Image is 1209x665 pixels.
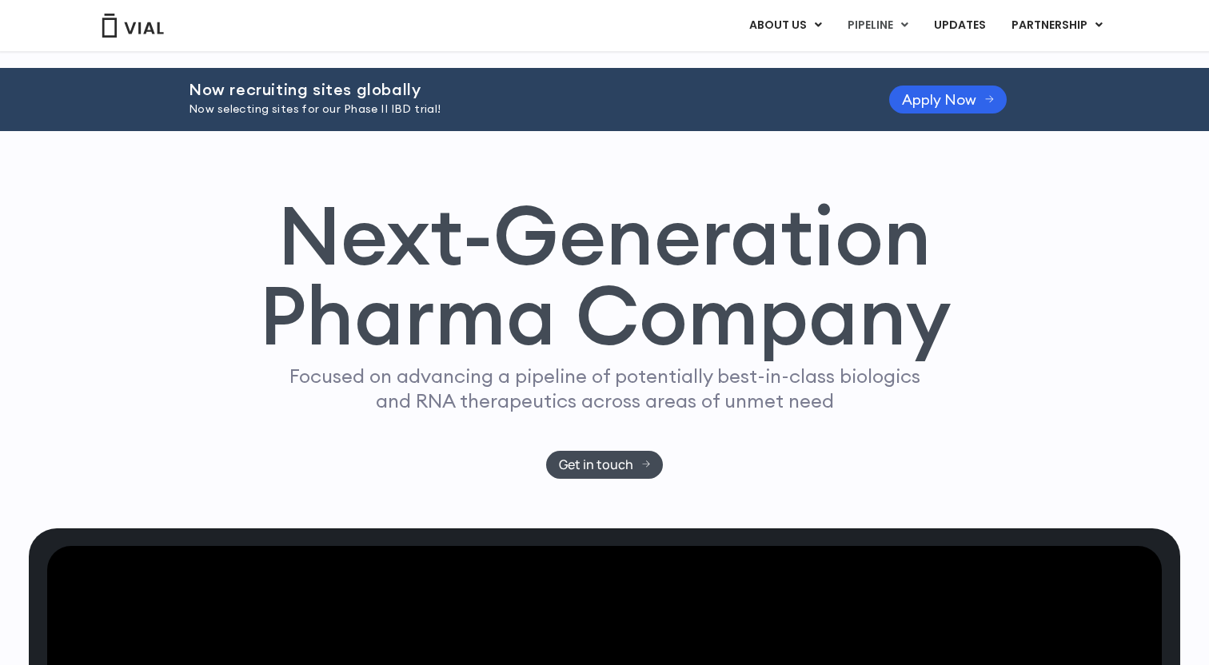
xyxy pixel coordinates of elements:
a: Apply Now [889,86,1007,113]
img: Vial Logo [101,14,165,38]
a: ABOUT USMenu Toggle [736,12,834,39]
a: PARTNERSHIPMenu Toggle [999,12,1115,39]
a: PIPELINEMenu Toggle [835,12,920,39]
a: Get in touch [546,451,664,479]
p: Focused on advancing a pipeline of potentially best-in-class biologics and RNA therapeutics acros... [282,364,927,413]
h1: Next-Generation Pharma Company [258,195,951,356]
h2: Now recruiting sites globally [189,81,849,98]
p: Now selecting sites for our Phase II IBD trial! [189,101,849,118]
span: Apply Now [902,94,976,106]
span: Get in touch [559,459,633,471]
a: UPDATES [921,12,998,39]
